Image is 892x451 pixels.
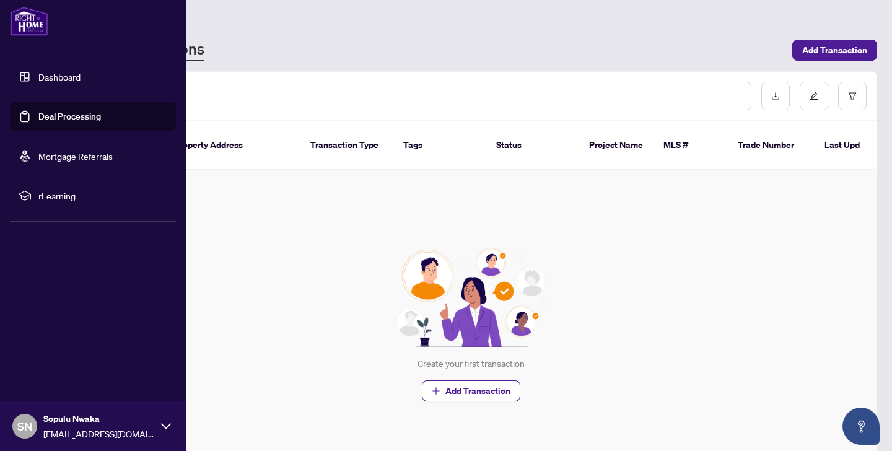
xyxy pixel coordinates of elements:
span: Add Transaction [445,381,510,401]
span: filter [848,92,857,100]
th: Transaction Type [300,121,393,170]
th: Trade Number [728,121,815,170]
span: Sopulu Nwaka [43,412,155,426]
button: Open asap [842,408,880,445]
img: Null State Icon [391,248,551,347]
th: Tags [393,121,486,170]
th: MLS # [654,121,728,170]
th: Property Address [164,121,300,170]
a: Deal Processing [38,111,101,122]
button: filter [838,82,867,110]
button: edit [800,82,828,110]
div: Create your first transaction [418,357,525,370]
a: Dashboard [38,71,81,82]
img: logo [10,6,48,36]
span: download [771,92,780,100]
button: Add Transaction [422,380,520,401]
span: SN [17,418,32,435]
span: Add Transaction [802,40,867,60]
a: Mortgage Referrals [38,151,113,162]
th: Project Name [579,121,654,170]
span: [EMAIL_ADDRESS][DOMAIN_NAME] [43,427,155,440]
button: Add Transaction [792,40,877,61]
span: rLearning [38,189,167,203]
button: download [761,82,790,110]
span: plus [432,387,440,395]
th: Status [486,121,579,170]
span: edit [810,92,818,100]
